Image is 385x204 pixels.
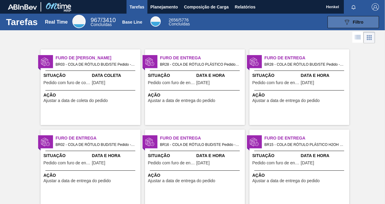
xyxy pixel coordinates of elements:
div: Visão em Lista [352,32,364,43]
img: status [145,137,154,146]
img: status [250,137,259,146]
span: Situação [252,153,299,159]
span: Planejamento [150,3,178,11]
span: Furo de Entrega [265,135,349,141]
span: Ação [148,172,243,179]
span: / 3410 [90,17,116,23]
span: Pedido com furo de entrega [148,161,195,165]
span: Situação [148,72,195,79]
span: BR03 - COLA DE RÓTULO BUD/STE Pedido - 2008997 [56,61,136,68]
span: BR02 - COLA DE RÓTULO BUD/STE Pedido - 2004305 [56,141,136,148]
span: Situação [44,72,90,79]
span: Ajustar a data de entrega do pedido [44,179,111,183]
span: / 5776 [169,18,189,22]
span: Ajustar a data de coleta do pedido [44,98,108,103]
button: Notificações [344,3,363,11]
span: Concluídas [169,21,190,26]
div: Base Line [169,18,190,26]
span: Ação [148,92,243,98]
img: status [41,57,50,66]
span: Ajustar a data de entrega do pedido [252,179,320,183]
span: Pedido com furo de entrega [252,161,299,165]
span: Ajustar a data de entrega do pedido [252,98,320,103]
img: Logout [372,3,379,11]
span: 21/08/2025 [92,81,105,85]
h1: Tarefas [6,18,38,25]
span: 23/08/2025, [301,161,314,165]
span: BR15 - COLA DE RÓTULO PLÁSTICO H2OH Pedido - 2004314 [265,141,344,148]
span: 25/08/2025, [92,161,105,165]
span: Data Coleta [92,72,139,79]
span: 22/08/2025, [301,81,314,85]
span: Data e Hora [196,72,243,79]
span: Tarefas [130,3,144,11]
span: Ação [44,92,139,98]
button: Filtro [327,16,379,28]
span: BR28 - COLA DE RÓTULO BUD/STE Pedido - 1981274 [265,61,344,68]
span: Relatórios [235,3,255,11]
span: Furo de Entrega [160,135,245,141]
span: 15/08/2025, [196,81,210,85]
div: Visão em Cards [364,32,375,43]
span: 25/08/2025, [196,161,210,165]
img: TNhmsLtSVTkK8tSr43FrP2fwEKptu5GPRR3wAAAABJRU5ErkJggg== [8,4,37,10]
span: 2656 [169,18,178,22]
span: Furo de Entrega [265,55,349,61]
span: Data e Hora [196,153,243,159]
div: Base Line [150,16,161,27]
span: Ação [44,172,139,179]
span: Concluídas [90,22,112,27]
span: Pedido com furo de coleta [44,81,90,85]
span: BR16 - COLA DE RÓTULO BUD/STE Pedido - 2004032 [160,141,240,148]
span: Composição de Carga [184,3,229,11]
img: status [145,57,154,66]
span: Pedido com furo de entrega [252,81,299,85]
span: Data e Hora [301,153,348,159]
span: BR28 - COLA DE RÓTULO PLÁSTICO Pedido - 1982306 [160,61,240,68]
span: Ajustar a data de entrega do pedido [148,179,216,183]
div: Real Time [72,15,86,28]
img: status [41,137,50,146]
span: Data e Hora [301,72,348,79]
div: Real Time [45,19,67,25]
span: Ação [252,172,348,179]
span: 967 [90,17,100,23]
span: Situação [148,153,195,159]
span: Pedido com furo de entrega [44,161,90,165]
span: Furo de Entrega [56,135,140,141]
div: Base Line [122,20,142,25]
img: status [250,57,259,66]
span: Situação [252,72,299,79]
span: Ação [252,92,348,98]
span: Filtro [353,20,364,25]
span: Ajustar a data de entrega do pedido [148,98,216,103]
span: Furo de Entrega [160,55,245,61]
span: Furo de Coleta [56,55,140,61]
span: Pedido com furo de entrega [148,81,195,85]
span: Data e Hora [92,153,139,159]
div: Real Time [90,18,116,27]
span: Situação [44,153,90,159]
